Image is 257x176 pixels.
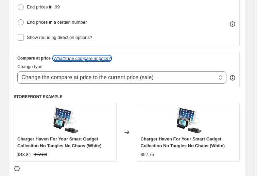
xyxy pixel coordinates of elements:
[14,94,240,100] h6: STOREFRONT EXAMPLE
[27,20,87,25] span: End prices in a certain number
[17,136,101,148] span: Charger Haven For Your Smart Gadget Collection No Tangles No Chaos (White)
[175,107,202,134] img: dspic_80x.jpg
[17,56,51,61] h3: Compare at price
[27,4,60,9] span: End prices in .99
[51,107,79,134] img: dspic_80x.jpg
[17,151,31,158] div: $48.84
[27,35,92,40] span: Show rounding direction options?
[34,151,47,158] strike: $77.89
[141,151,154,158] div: $52.75
[229,74,236,81] div: help
[141,136,225,148] span: Charger Haven For Your Smart Gadget Collection No Tangles No Chaos (White)
[53,56,111,61] button: What's the compare at price?
[17,64,42,69] span: Change type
